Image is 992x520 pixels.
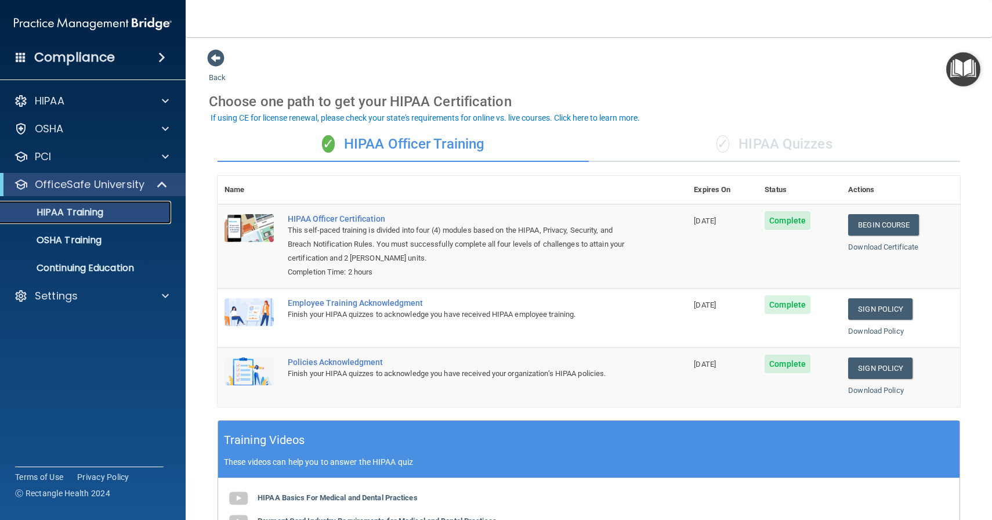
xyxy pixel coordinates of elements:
[288,358,629,367] div: Policies Acknowledgment
[35,289,78,303] p: Settings
[14,289,169,303] a: Settings
[288,308,629,322] div: Finish your HIPAA quizzes to acknowledge you have received HIPAA employee training.
[35,150,51,164] p: PCI
[288,214,629,223] a: HIPAA Officer Certification
[211,114,640,122] div: If using CE for license renewal, please check your state's requirements for online vs. live cours...
[694,301,716,309] span: [DATE]
[322,135,335,153] span: ✓
[209,59,226,82] a: Back
[288,298,629,308] div: Employee Training Acknowledgment
[8,262,166,274] p: Continuing Education
[209,85,969,118] div: Choose one path to get your HIPAA Certification
[8,234,102,246] p: OSHA Training
[946,52,980,86] button: Open Resource Center
[848,214,919,236] a: Begin Course
[687,176,758,204] th: Expires On
[14,178,168,192] a: OfficeSafe University
[765,211,810,230] span: Complete
[14,12,172,35] img: PMB logo
[716,135,729,153] span: ✓
[758,176,841,204] th: Status
[15,488,110,499] span: Ⓒ Rectangle Health 2024
[288,223,629,265] div: This self-paced training is divided into four (4) modules based on the HIPAA, Privacy, Security, ...
[8,207,103,218] p: HIPAA Training
[14,122,169,136] a: OSHA
[35,122,64,136] p: OSHA
[35,178,144,192] p: OfficeSafe University
[848,386,904,395] a: Download Policy
[15,471,63,483] a: Terms of Use
[77,471,129,483] a: Privacy Policy
[224,430,305,450] h5: Training Videos
[765,295,810,314] span: Complete
[288,367,629,381] div: Finish your HIPAA quizzes to acknowledge you have received your organization’s HIPAA policies.
[14,150,169,164] a: PCI
[848,243,918,251] a: Download Certificate
[218,127,589,162] div: HIPAA Officer Training
[227,487,250,510] img: gray_youtube_icon.38fcd6cc.png
[848,327,904,335] a: Download Policy
[14,94,169,108] a: HIPAA
[218,176,281,204] th: Name
[589,127,960,162] div: HIPAA Quizzes
[258,493,418,502] b: HIPAA Basics For Medical and Dental Practices
[288,265,629,279] div: Completion Time: 2 hours
[209,112,642,124] button: If using CE for license renewal, please check your state's requirements for online vs. live cours...
[694,216,716,225] span: [DATE]
[694,360,716,369] span: [DATE]
[35,94,64,108] p: HIPAA
[848,298,913,320] a: Sign Policy
[841,176,960,204] th: Actions
[34,49,115,66] h4: Compliance
[848,358,913,379] a: Sign Policy
[224,457,954,467] p: These videos can help you to answer the HIPAA quiz
[765,355,810,373] span: Complete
